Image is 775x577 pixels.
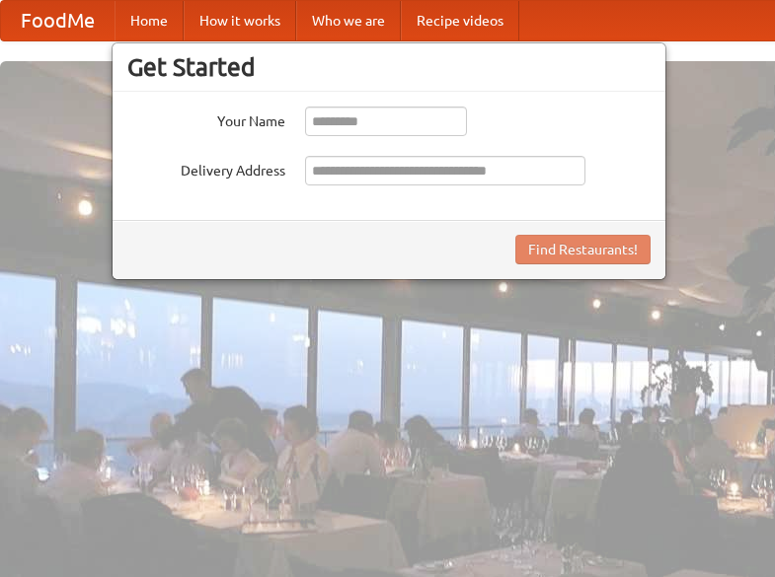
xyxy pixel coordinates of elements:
[1,1,115,40] a: FoodMe
[127,107,285,131] label: Your Name
[184,1,296,40] a: How it works
[401,1,519,40] a: Recipe videos
[115,1,184,40] a: Home
[296,1,401,40] a: Who we are
[127,52,651,82] h3: Get Started
[127,156,285,180] label: Delivery Address
[515,235,651,264] button: Find Restaurants!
